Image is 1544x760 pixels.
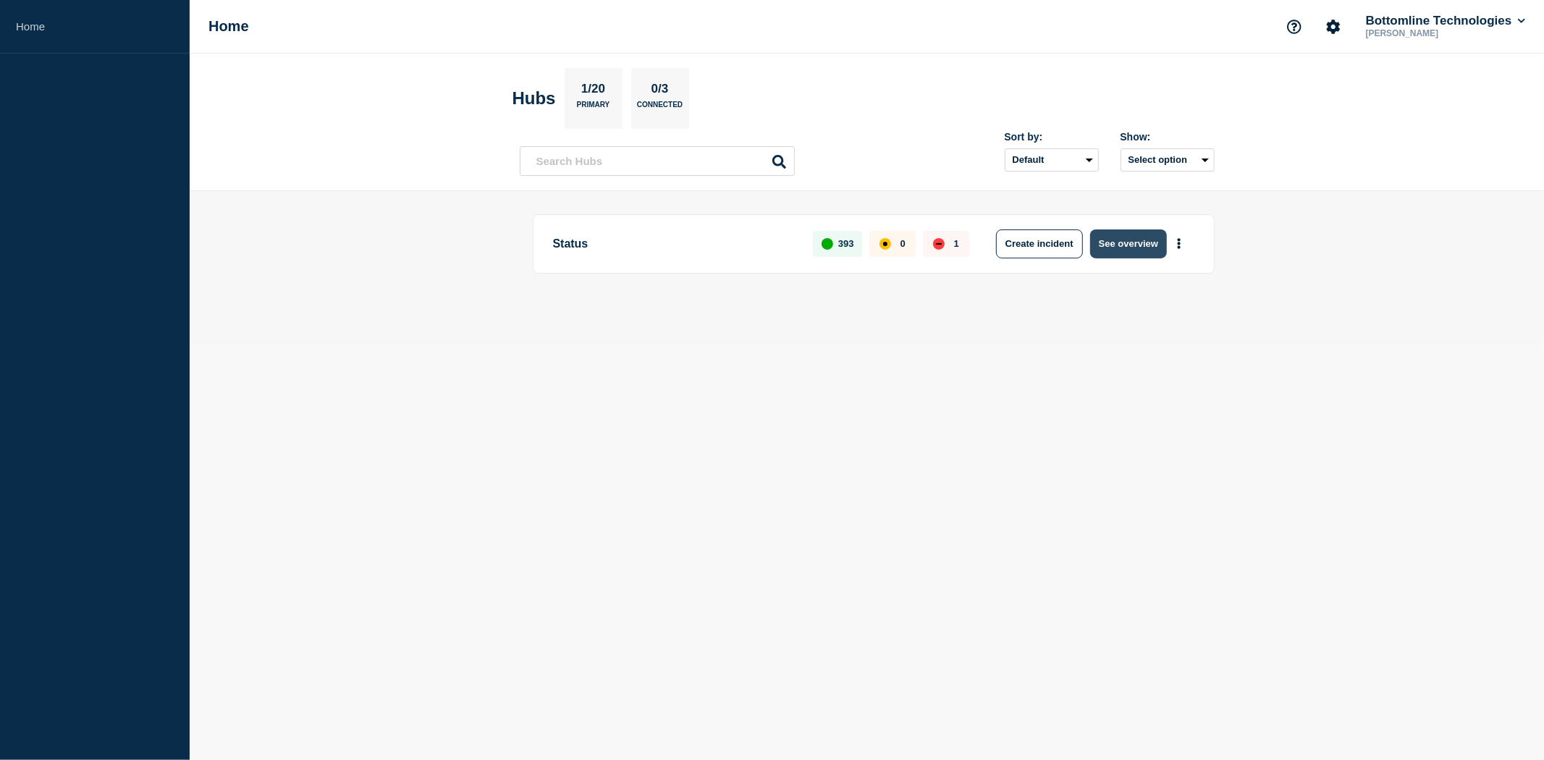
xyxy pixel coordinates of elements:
[520,146,795,176] input: Search Hubs
[1005,148,1099,172] select: Sort by
[1090,229,1167,258] button: See overview
[553,229,797,258] p: Status
[1121,148,1215,172] button: Select option
[512,88,556,109] h2: Hubs
[954,238,959,249] p: 1
[996,229,1083,258] button: Create incident
[1121,131,1215,143] div: Show:
[1170,230,1189,257] button: More actions
[1318,12,1349,42] button: Account settings
[1363,28,1514,38] p: [PERSON_NAME]
[822,238,833,250] div: up
[1363,14,1528,28] button: Bottomline Technologies
[575,82,610,101] p: 1/20
[646,82,674,101] p: 0/3
[577,101,610,116] p: Primary
[838,238,854,249] p: 393
[1005,131,1099,143] div: Sort by:
[637,101,683,116] p: Connected
[900,238,906,249] p: 0
[879,238,891,250] div: affected
[933,238,945,250] div: down
[1279,12,1309,42] button: Support
[208,18,249,35] h1: Home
